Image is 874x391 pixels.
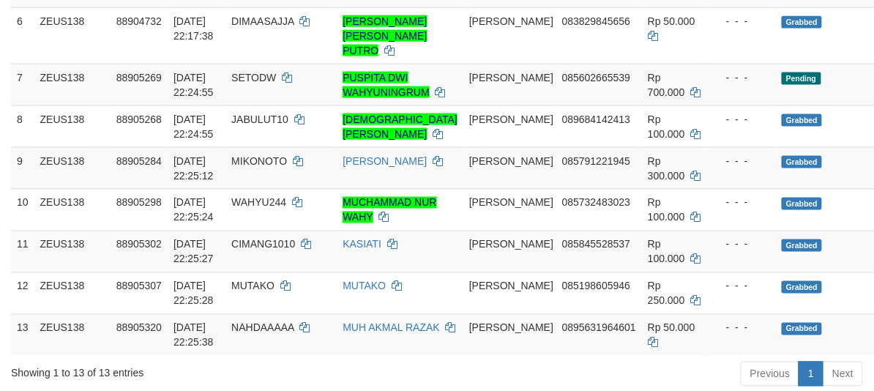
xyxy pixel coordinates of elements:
[648,113,685,140] span: Rp 100.000
[648,197,685,223] span: Rp 100.000
[741,362,799,387] a: Previous
[469,239,553,250] span: [PERSON_NAME]
[11,147,34,189] td: 9
[34,231,111,272] td: ZEUS138
[648,155,685,182] span: Rp 300.000
[116,72,162,83] span: 88905269
[782,16,823,29] span: Grabbed
[34,147,111,189] td: ZEUS138
[34,64,111,105] td: ZEUS138
[562,155,630,167] span: Copy 085791221945 to clipboard
[34,105,111,147] td: ZEUS138
[173,113,214,140] span: [DATE] 22:24:55
[343,155,427,167] a: [PERSON_NAME]
[231,239,295,250] span: CIMANG1010
[714,237,770,252] div: - - -
[562,322,636,334] span: Copy 0895631964601 to clipboard
[469,280,553,292] span: [PERSON_NAME]
[714,195,770,210] div: - - -
[173,15,214,42] span: [DATE] 22:17:38
[562,239,630,250] span: Copy 085845528537 to clipboard
[116,322,162,334] span: 88905320
[11,105,34,147] td: 8
[714,14,770,29] div: - - -
[11,189,34,231] td: 10
[116,239,162,250] span: 88905302
[231,197,286,209] span: WAHYU244
[343,72,429,98] a: PUSPITA DWI WAHYUNINGRUM
[173,239,214,265] span: [DATE] 22:25:27
[343,197,436,223] a: MUCHAMMAD NUR WAHY
[34,7,111,64] td: ZEUS138
[648,280,685,307] span: Rp 250.000
[714,70,770,85] div: - - -
[343,239,381,250] a: KASIATI
[782,281,823,294] span: Grabbed
[469,197,553,209] span: [PERSON_NAME]
[34,314,111,356] td: ZEUS138
[562,280,630,292] span: Copy 085198605946 to clipboard
[173,72,214,98] span: [DATE] 22:24:55
[11,272,34,314] td: 12
[11,231,34,272] td: 11
[11,64,34,105] td: 7
[562,15,630,27] span: Copy 083829845656 to clipboard
[173,322,214,349] span: [DATE] 22:25:38
[34,189,111,231] td: ZEUS138
[469,113,553,125] span: [PERSON_NAME]
[648,322,695,334] span: Rp 50.000
[648,15,695,27] span: Rp 50.000
[231,72,276,83] span: SETODW
[343,322,440,334] a: MUH AKMAL RAZAK
[116,280,162,292] span: 88905307
[648,239,685,265] span: Rp 100.000
[782,156,823,168] span: Grabbed
[343,280,386,292] a: MUTAKO
[343,113,457,140] a: [DEMOGRAPHIC_DATA][PERSON_NAME]
[231,15,294,27] span: DIMAASAJJA
[11,7,34,64] td: 6
[799,362,823,387] a: 1
[231,322,294,334] span: NAHDAAAAA
[782,114,823,127] span: Grabbed
[343,15,427,56] a: [PERSON_NAME] [PERSON_NAME] PUTRO
[562,113,630,125] span: Copy 089684142413 to clipboard
[562,197,630,209] span: Copy 085732483023 to clipboard
[116,155,162,167] span: 88905284
[714,321,770,335] div: - - -
[173,155,214,182] span: [DATE] 22:25:12
[562,72,630,83] span: Copy 085602665539 to clipboard
[116,197,162,209] span: 88905298
[782,323,823,335] span: Grabbed
[782,198,823,210] span: Grabbed
[116,113,162,125] span: 88905268
[231,113,288,125] span: JABULUT10
[11,314,34,356] td: 13
[11,360,354,381] div: Showing 1 to 13 of 13 entries
[782,239,823,252] span: Grabbed
[714,112,770,127] div: - - -
[173,197,214,223] span: [DATE] 22:25:24
[714,279,770,294] div: - - -
[173,280,214,307] span: [DATE] 22:25:28
[469,322,553,334] span: [PERSON_NAME]
[469,72,553,83] span: [PERSON_NAME]
[231,155,287,167] span: MIKONOTO
[469,155,553,167] span: [PERSON_NAME]
[116,15,162,27] span: 88904732
[782,72,821,85] span: Pending
[231,280,274,292] span: MUTAKO
[714,154,770,168] div: - - -
[469,15,553,27] span: [PERSON_NAME]
[34,272,111,314] td: ZEUS138
[648,72,685,98] span: Rp 700.000
[823,362,863,387] a: Next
